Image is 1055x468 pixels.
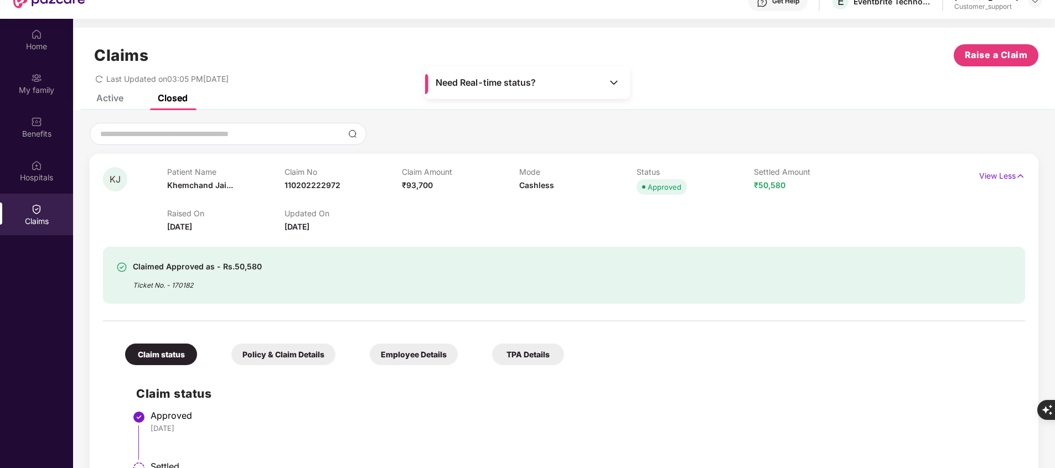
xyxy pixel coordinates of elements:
[648,181,681,193] div: Approved
[158,92,188,103] div: Closed
[285,180,340,190] span: 110202222972
[151,423,1014,433] div: [DATE]
[492,344,564,365] div: TPA Details
[285,209,402,218] p: Updated On
[167,167,285,176] p: Patient Name
[285,167,402,176] p: Claim No
[132,410,146,424] img: svg+xml;base64,PHN2ZyBpZD0iU3RlcC1Eb25lLTMyeDMyIiB4bWxucz0iaHR0cDovL3d3dy53My5vcmcvMjAwMC9zdmciIH...
[285,222,309,231] span: [DATE]
[167,222,192,231] span: [DATE]
[965,48,1028,62] span: Raise a Claim
[31,29,42,40] img: svg+xml;base64,PHN2ZyBpZD0iSG9tZSIgeG1sbnM9Imh0dHA6Ly93d3cudzMub3JnLzIwMDAvc3ZnIiB3aWR0aD0iMjAiIG...
[110,175,121,184] span: KJ
[95,74,103,84] span: redo
[133,273,262,290] div: Ticket No. - 170182
[133,260,262,273] div: Claimed Approved as - Rs.50,580
[754,180,785,190] span: ₹50,580
[31,116,42,127] img: svg+xml;base64,PHN2ZyBpZD0iQmVuZWZpdHMiIHhtbG5zPSJodHRwOi8vd3d3LnczLm9yZy8yMDAwL3N2ZyIgd2lkdGg9Ij...
[637,167,754,176] p: Status
[370,344,458,365] div: Employee Details
[125,344,197,365] div: Claim status
[402,167,519,176] p: Claim Amount
[116,262,127,273] img: svg+xml;base64,PHN2ZyBpZD0iU3VjY2Vzcy0zMngzMiIgeG1sbnM9Imh0dHA6Ly93d3cudzMub3JnLzIwMDAvc3ZnIiB3aW...
[94,46,148,65] h1: Claims
[979,167,1025,182] p: View Less
[519,167,637,176] p: Mode
[436,77,536,89] span: Need Real-time status?
[31,204,42,215] img: svg+xml;base64,PHN2ZyBpZD0iQ2xhaW0iIHhtbG5zPSJodHRwOi8vd3d3LnczLm9yZy8yMDAwL3N2ZyIgd2lkdGg9IjIwIi...
[1016,170,1025,182] img: svg+xml;base64,PHN2ZyB4bWxucz0iaHR0cDovL3d3dy53My5vcmcvMjAwMC9zdmciIHdpZHRoPSIxNyIgaGVpZ2h0PSIxNy...
[106,74,229,84] span: Last Updated on 03:05 PM[DATE]
[348,129,357,138] img: svg+xml;base64,PHN2ZyBpZD0iU2VhcmNoLTMyeDMyIiB4bWxucz0iaHR0cDovL3d3dy53My5vcmcvMjAwMC9zdmciIHdpZH...
[231,344,335,365] div: Policy & Claim Details
[167,180,233,190] span: Khemchand Jai...
[519,180,554,190] span: Cashless
[136,384,1014,403] h2: Claim status
[151,410,1014,421] div: Approved
[954,2,1018,11] div: Customer_support
[31,160,42,171] img: svg+xml;base64,PHN2ZyBpZD0iSG9zcGl0YWxzIiB4bWxucz0iaHR0cDovL3d3dy53My5vcmcvMjAwMC9zdmciIHdpZHRoPS...
[167,209,285,218] p: Raised On
[954,44,1038,66] button: Raise a Claim
[31,72,42,84] img: svg+xml;base64,PHN2ZyB3aWR0aD0iMjAiIGhlaWdodD0iMjAiIHZpZXdCb3g9IjAgMCAyMCAyMCIgZmlsbD0ibm9uZSIgeG...
[402,180,433,190] span: ₹93,700
[608,77,619,88] img: Toggle Icon
[96,92,123,103] div: Active
[754,167,871,176] p: Settled Amount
